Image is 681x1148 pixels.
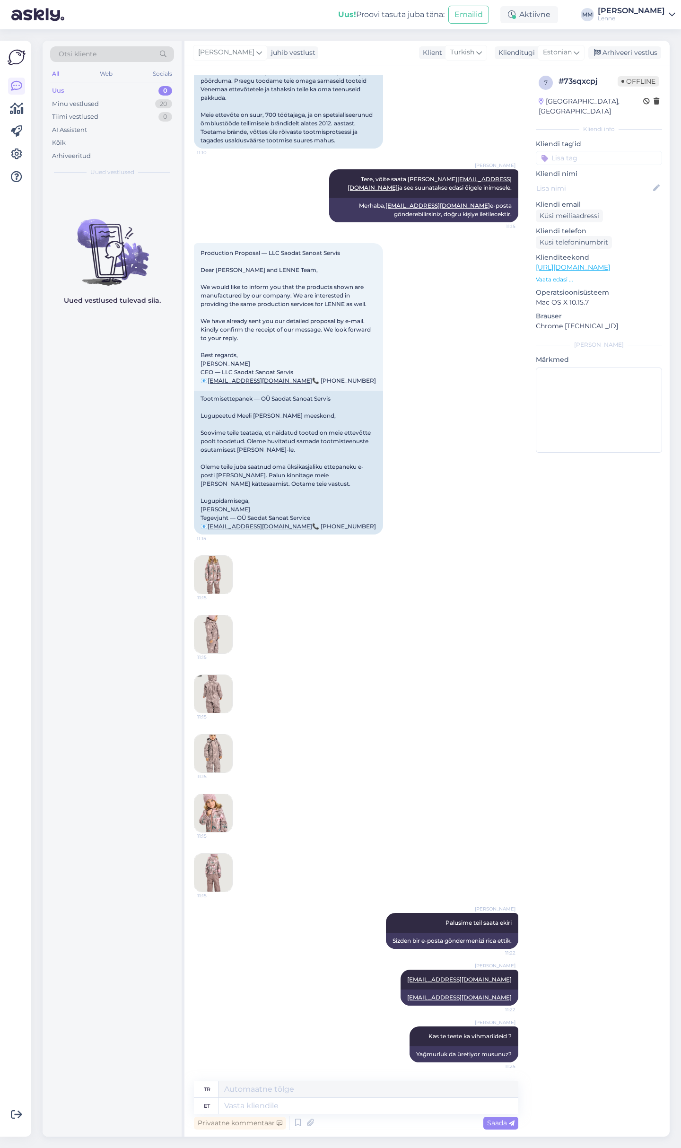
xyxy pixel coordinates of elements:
span: 7 [544,79,548,86]
p: Kliendi email [536,200,662,210]
span: 11:15 [197,833,233,840]
div: 20 [155,99,172,109]
div: Aktiivne [500,6,558,23]
span: [PERSON_NAME] [475,1019,515,1026]
div: AI Assistent [52,125,87,135]
p: Kliendi nimi [536,169,662,179]
img: Attachment [194,735,232,772]
div: Uus [52,86,64,96]
div: Küsi meiliaadressi [536,210,603,222]
span: [PERSON_NAME] [198,47,254,58]
div: Minu vestlused [52,99,99,109]
div: Küsi telefoninumbrit [536,236,612,249]
span: 11:15 [197,535,232,542]
a: [URL][DOMAIN_NAME] [536,263,610,272]
div: [PERSON_NAME] [536,341,662,349]
img: No chats [43,202,182,287]
p: Märkmed [536,355,662,365]
div: All [50,68,61,80]
a: [EMAIL_ADDRESS][DOMAIN_NAME] [385,202,490,209]
div: Klient [419,48,442,58]
div: et [204,1098,210,1114]
div: MM [581,8,594,21]
img: Attachment [194,794,232,832]
div: juhib vestlust [267,48,315,58]
span: 11:25 [480,1063,515,1070]
span: Otsi kliente [59,49,96,59]
div: Kõik [52,138,66,148]
div: Privaatne kommentaar [194,1117,286,1130]
p: Uued vestlused tulevad siia. [64,296,161,306]
p: Klienditeekond [536,253,662,263]
img: Attachment [194,675,232,713]
span: 11:22 [480,949,515,956]
div: Sizden bir e-posta göndermenizi rica ettik. [386,933,518,949]
p: Operatsioonisüsteem [536,288,662,298]
p: Kliendi tag'id [536,139,662,149]
div: Yağmurluk da üretiyor musunuz? [410,1046,518,1062]
span: Estonian [543,47,572,58]
span: 11:15 [197,773,233,780]
a: [EMAIL_ADDRESS][DOMAIN_NAME] [208,377,312,384]
div: Web [98,68,114,80]
p: Chrome [TECHNICAL_ID] [536,321,662,331]
img: Attachment [194,854,232,892]
span: 11:15 [480,223,515,230]
a: [EMAIL_ADDRESS][DOMAIN_NAME] [208,523,312,530]
button: Emailid [448,6,489,24]
a: [EMAIL_ADDRESS][DOMAIN_NAME] [407,976,512,983]
img: Askly Logo [8,48,26,66]
a: [PERSON_NAME]Lenne [598,7,675,22]
div: tr [204,1081,210,1097]
span: Tere, võite saata [PERSON_NAME] ja see suunatakse edasi õigele inimesele. [348,175,512,191]
img: Attachment [194,615,232,653]
p: Vaata edasi ... [536,275,662,284]
input: Lisa nimi [536,183,651,193]
div: # 73sqxcpj [559,76,618,87]
div: [GEOGRAPHIC_DATA], [GEOGRAPHIC_DATA] [539,96,643,116]
div: Kliendi info [536,125,662,133]
p: Brauser [536,311,662,321]
div: 0 [158,86,172,96]
span: 11:10 [197,149,232,156]
div: Lenne [598,15,665,22]
img: Attachment [194,556,232,594]
a: [EMAIL_ADDRESS][DOMAIN_NAME] [407,994,512,1001]
div: Arhiveeritud [52,151,91,161]
div: Arhiveeri vestlus [588,46,661,59]
span: [PERSON_NAME] [475,905,515,912]
span: [PERSON_NAME] [475,962,515,969]
span: Uued vestlused [90,168,134,176]
span: Kas te teete ka vihmariideid ? [428,1033,512,1040]
span: 11:15 [197,892,233,899]
b: Uus! [338,10,356,19]
span: Turkish [450,47,474,58]
div: Tiimi vestlused [52,112,98,122]
span: Saada [487,1119,515,1127]
div: Tahaksin teada, kellele peaksin oma tootmisettepanekuga pöörduma. Praegu toodame teie omaga sarna... [194,64,383,149]
div: Merhaba, e-posta gönderebilirsiniz, doğru kişiye iletilecektir. [329,198,518,222]
div: [PERSON_NAME] [598,7,665,15]
div: Socials [151,68,174,80]
p: Kliendi telefon [536,226,662,236]
div: Proovi tasuta juba täna: [338,9,445,20]
span: [PERSON_NAME] [475,162,515,169]
span: Offline [618,76,659,87]
span: 11:22 [480,1006,515,1013]
span: Production Proposal — LLC Saodat Sanoat Servis Dear [PERSON_NAME] and LENNE Team, We would like t... [201,249,376,384]
div: Tootmisettepanek — OÜ Saodat Sanoat Servis Lugupeetud Meeli [PERSON_NAME] meeskond, Soovime teile... [194,391,383,535]
span: 11:15 [197,594,233,601]
span: Palusime teil saata ekiri [445,919,512,926]
input: Lisa tag [536,151,662,165]
span: 11:15 [197,654,233,661]
p: Mac OS X 10.15.7 [536,298,662,307]
div: Klienditugi [495,48,535,58]
div: 0 [158,112,172,122]
span: 11:15 [197,713,233,720]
